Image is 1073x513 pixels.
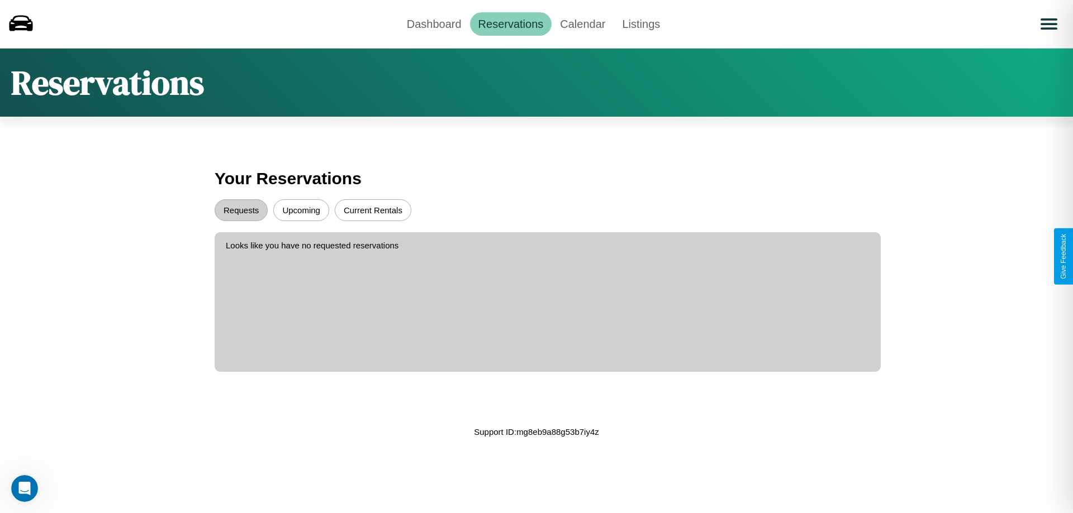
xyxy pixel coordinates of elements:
[215,199,268,221] button: Requests
[273,199,329,221] button: Upcoming
[215,164,858,194] h3: Your Reservations
[11,475,38,502] iframe: Intercom live chat
[398,12,470,36] a: Dashboard
[552,12,614,36] a: Calendar
[226,238,870,253] p: Looks like you have no requested reservations
[335,199,411,221] button: Current Rentals
[470,12,552,36] a: Reservations
[614,12,668,36] a: Listings
[11,60,204,106] h1: Reservations
[474,424,599,439] p: Support ID: mg8eb9a88g53b7iy4z
[1033,8,1065,40] button: Open menu
[1060,234,1067,279] div: Give Feedback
